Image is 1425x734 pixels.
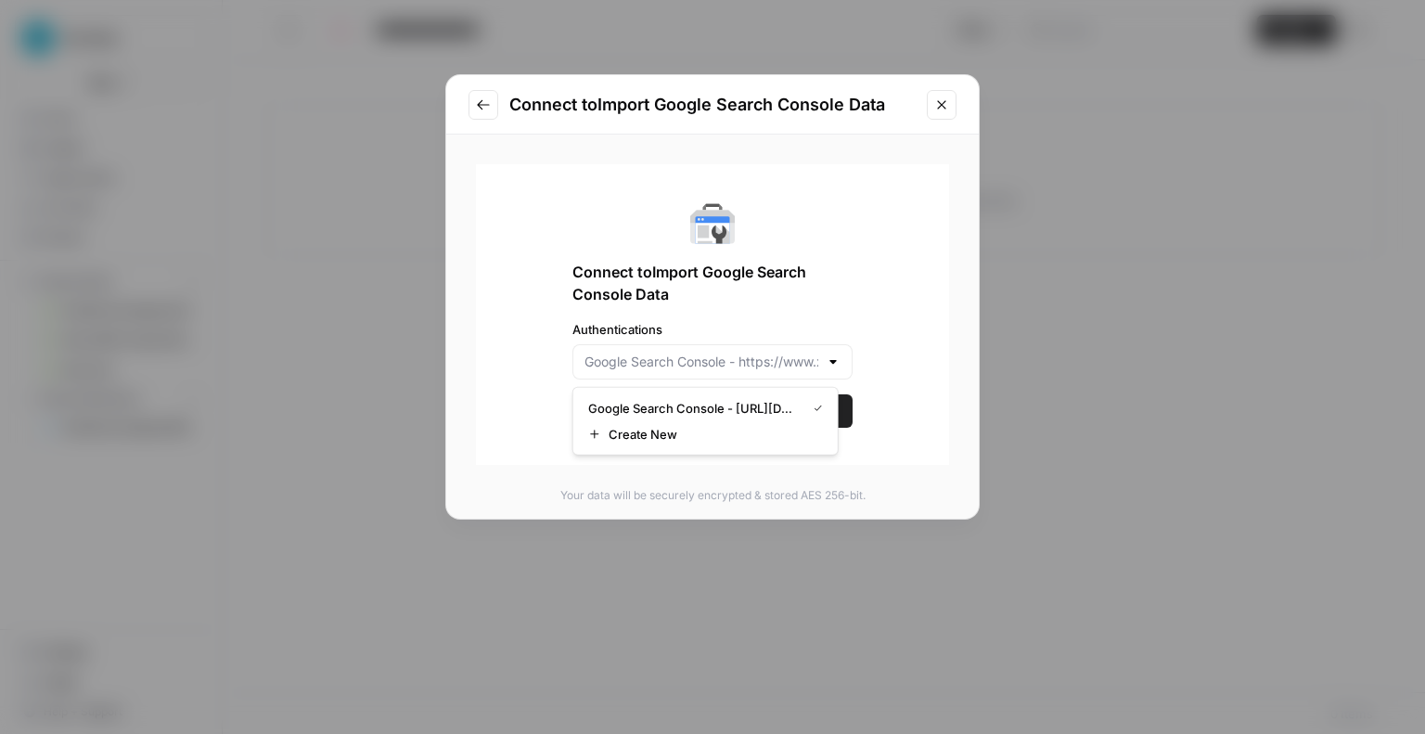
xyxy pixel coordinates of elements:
label: Authentications [572,320,853,339]
span: Connect to Import Google Search Console Data [572,261,853,305]
span: Google Search Console - [URL][DOMAIN_NAME] [588,399,799,418]
p: Your data will be securely encrypted & stored AES 256-bit. [476,487,949,504]
span: Create New [609,425,815,444]
button: Close modal [927,90,956,120]
input: Google Search Console - https://www.xero.com/ [584,353,818,371]
h2: Connect to Import Google Search Console Data [509,92,916,118]
button: Go to previous step [469,90,498,120]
